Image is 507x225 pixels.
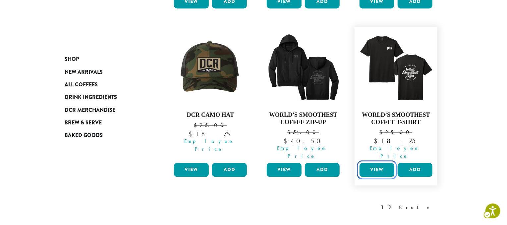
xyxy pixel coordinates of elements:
a: Baked Goods [65,129,144,142]
span: Baked Goods [65,131,103,140]
span: Shop [65,55,79,64]
a: Brew & Serve [65,116,144,129]
span: $ [374,137,381,146]
span: $ [188,130,195,139]
bdi: 18.75 [374,137,418,146]
img: WorldsSmoothest_Black_DoubleSidedFullZipHoodie-e1698436536915.png [265,30,341,107]
a: New Arrivals [65,66,144,78]
span: Employee Price [262,145,341,160]
img: WorldsSmoothest_Black_DoubleSidedTee-e1698440234247.png [358,30,434,107]
a: View [360,163,394,177]
span: Employee Price [170,138,249,154]
span: Employee Price [355,145,434,160]
span: Drink Ingredients [65,93,117,102]
a: Drink Ingredients [65,91,144,104]
span: All Coffees [65,81,98,89]
span: DCR Merchandise [65,106,115,114]
button: Add [305,163,340,177]
a: All Coffees [65,78,144,91]
h4: World’s Smoothest Coffee T-Shirt [358,112,434,126]
a: View [267,163,302,177]
a: DCR Merchandise [65,104,144,116]
div: Page Menu [379,204,437,212]
bdi: 25.00 [379,129,412,136]
a: Shop [65,53,144,66]
a: Next » [397,204,435,212]
a: World’s Smoothest Coffee Zip-Up $54.00 $40.50 Employee Price [265,30,341,160]
a: 2 [387,204,395,212]
bdi: 18.75 [188,130,232,139]
div: Page Menu [65,53,144,142]
span: $ [283,137,290,146]
bdi: 40.50 [283,137,323,146]
a: View [174,163,209,177]
a: 1 [379,204,385,212]
h4: World’s Smoothest Coffee Zip-Up [265,112,341,126]
button: Add [212,163,247,177]
span: $ [379,129,385,136]
img: LO3573.01.png [172,30,249,107]
a: DCR Camo Hat $25.00 $18.75 Employee Price [172,30,249,160]
button: Add [398,163,432,177]
bdi: 54.00 [287,129,319,136]
span: $ [194,122,199,129]
span: Brew & Serve [65,119,102,127]
span: New Arrivals [65,68,103,76]
span: $ [287,129,293,136]
bdi: 25.00 [194,122,227,129]
h4: DCR Camo Hat [172,112,249,119]
a: World’s Smoothest Coffee T-Shirt $25.00 $18.75 Employee Price [358,30,434,160]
